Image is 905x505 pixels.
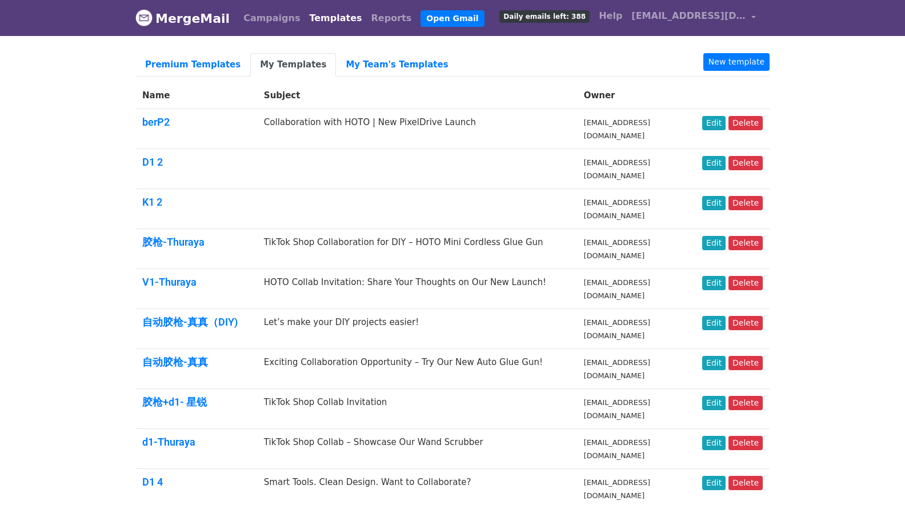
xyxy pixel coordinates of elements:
a: 胶枪-Thuraya [142,236,205,248]
a: Edit [702,236,726,250]
a: Delete [728,156,763,170]
a: Edit [702,116,726,130]
a: Open Gmail [421,10,484,27]
a: Delete [728,396,763,410]
small: [EMAIL_ADDRESS][DOMAIN_NAME] [584,438,650,460]
a: Edit [702,356,726,370]
a: My Templates [250,53,336,77]
span: [EMAIL_ADDRESS][DOMAIN_NAME] [631,9,746,23]
a: Delete [728,116,763,130]
small: [EMAIL_ADDRESS][DOMAIN_NAME] [584,198,650,220]
small: [EMAIL_ADDRESS][DOMAIN_NAME] [584,358,650,380]
a: New template [703,53,770,71]
th: Name [135,82,257,109]
a: Delete [728,436,763,450]
a: berP2 [142,116,170,128]
a: My Team's Templates [336,53,458,77]
td: Exciting Collaboration Opportunity – Try Our New Auto Glue Gun! [257,349,577,389]
td: TikTok Shop Collaboration for DIY – HOTO Mini Cordless Glue Gun [257,229,577,269]
a: Delete [728,196,763,210]
a: Campaigns [239,7,305,30]
a: 自动胶枪-真真（DIY) [142,316,238,328]
a: Delete [728,316,763,330]
small: [EMAIL_ADDRESS][DOMAIN_NAME] [584,118,650,140]
small: [EMAIL_ADDRESS][DOMAIN_NAME] [584,318,650,340]
small: [EMAIL_ADDRESS][DOMAIN_NAME] [584,278,650,300]
a: 自动胶枪-真真 [142,356,208,368]
a: D1 4 [142,476,163,488]
a: Premium Templates [135,53,250,77]
a: Reports [367,7,417,30]
a: [EMAIL_ADDRESS][DOMAIN_NAME] [627,5,760,31]
td: TikTok Shop Collab Invitation [257,389,577,429]
td: Collaboration with HOTO | New PixelDrive Launch [257,109,577,149]
a: Delete [728,276,763,290]
a: d1-Thuraya [142,436,195,448]
td: Let’s make your DIY projects easier! [257,309,577,349]
a: 胶枪+d1- 星锐 [142,396,207,408]
a: Templates [305,7,366,30]
a: Edit [702,476,726,490]
a: Delete [728,476,763,490]
a: Edit [702,156,726,170]
td: HOTO Collab Invitation: Share Your Thoughts on Our New Launch! [257,269,577,309]
a: Delete [728,236,763,250]
a: Edit [702,196,726,210]
a: Help [594,5,627,27]
th: Subject [257,82,577,109]
a: D1 2 [142,156,163,168]
a: K1 2 [142,196,162,208]
small: [EMAIL_ADDRESS][DOMAIN_NAME] [584,238,650,260]
small: [EMAIL_ADDRESS][DOMAIN_NAME] [584,398,650,420]
a: Edit [702,316,726,330]
small: [EMAIL_ADDRESS][DOMAIN_NAME] [584,478,650,500]
th: Owner [577,82,695,109]
a: Delete [728,356,763,370]
a: MergeMail [135,6,230,30]
a: V1-Thuraya [142,276,197,288]
a: Daily emails left: 388 [495,5,594,27]
span: Daily emails left: 388 [499,10,590,23]
td: TikTok Shop Collab – Showcase Our Wand Scrubber [257,429,577,469]
a: Edit [702,396,726,410]
a: Edit [702,436,726,450]
img: MergeMail logo [135,9,153,26]
iframe: Chat Widget [848,450,905,505]
small: [EMAIL_ADDRESS][DOMAIN_NAME] [584,158,650,180]
a: Edit [702,276,726,290]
